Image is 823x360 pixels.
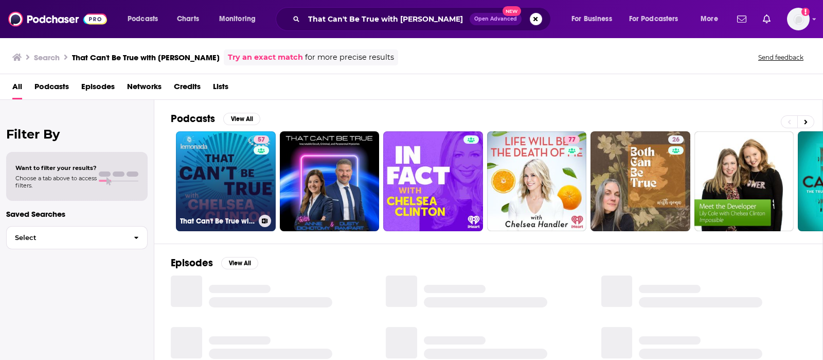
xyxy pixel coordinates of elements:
button: open menu [564,11,625,27]
img: Podchaser - Follow, Share and Rate Podcasts [8,9,107,29]
a: Show notifications dropdown [759,10,775,28]
a: 26 [591,131,690,231]
a: Charts [170,11,205,27]
a: 57That Can't Be True with [PERSON_NAME] [176,131,276,231]
button: open menu [693,11,731,27]
button: open menu [120,11,171,27]
svg: Add a profile image [801,8,810,16]
span: More [701,12,718,26]
a: 77 [487,131,587,231]
a: Show notifications dropdown [733,10,750,28]
span: New [503,6,521,16]
span: Charts [177,12,199,26]
a: 57 [254,135,269,144]
a: Try an exact match [228,52,303,63]
span: 57 [258,135,265,145]
span: Podcasts [128,12,158,26]
button: open menu [622,11,693,27]
button: Show profile menu [787,8,810,30]
a: PodcastsView All [171,112,260,125]
a: Lists [213,78,228,99]
span: Open Advanced [474,16,517,22]
span: For Podcasters [629,12,678,26]
a: 26 [668,135,684,144]
span: 26 [672,135,679,145]
button: View All [223,113,260,125]
p: Saved Searches [6,209,148,219]
h2: Episodes [171,256,213,269]
span: for more precise results [305,52,394,63]
span: Select [7,234,126,241]
a: 77 [564,135,580,144]
a: EpisodesView All [171,256,258,269]
span: Monitoring [219,12,256,26]
span: Want to filter your results? [15,164,97,172]
a: Episodes [81,78,115,99]
span: Choose a tab above to access filters. [15,175,97,189]
img: User Profile [787,8,810,30]
h2: Podcasts [171,112,215,125]
h3: That Can't Be True with [PERSON_NAME] [72,53,220,62]
button: View All [221,257,258,269]
h2: Filter By [6,127,148,142]
span: For Business [571,12,612,26]
button: Send feedback [755,53,807,62]
button: Open AdvancedNew [470,13,522,25]
div: Search podcasts, credits, & more... [285,7,561,31]
a: All [12,78,22,99]
span: Logged in as nicole.koremenos [787,8,810,30]
span: 77 [568,135,576,145]
a: Podcasts [34,78,69,99]
button: open menu [212,11,269,27]
a: Credits [174,78,201,99]
a: Networks [127,78,162,99]
h3: That Can't Be True with [PERSON_NAME] [180,217,255,226]
button: Select [6,226,148,249]
input: Search podcasts, credits, & more... [304,11,470,27]
h3: Search [34,53,60,62]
